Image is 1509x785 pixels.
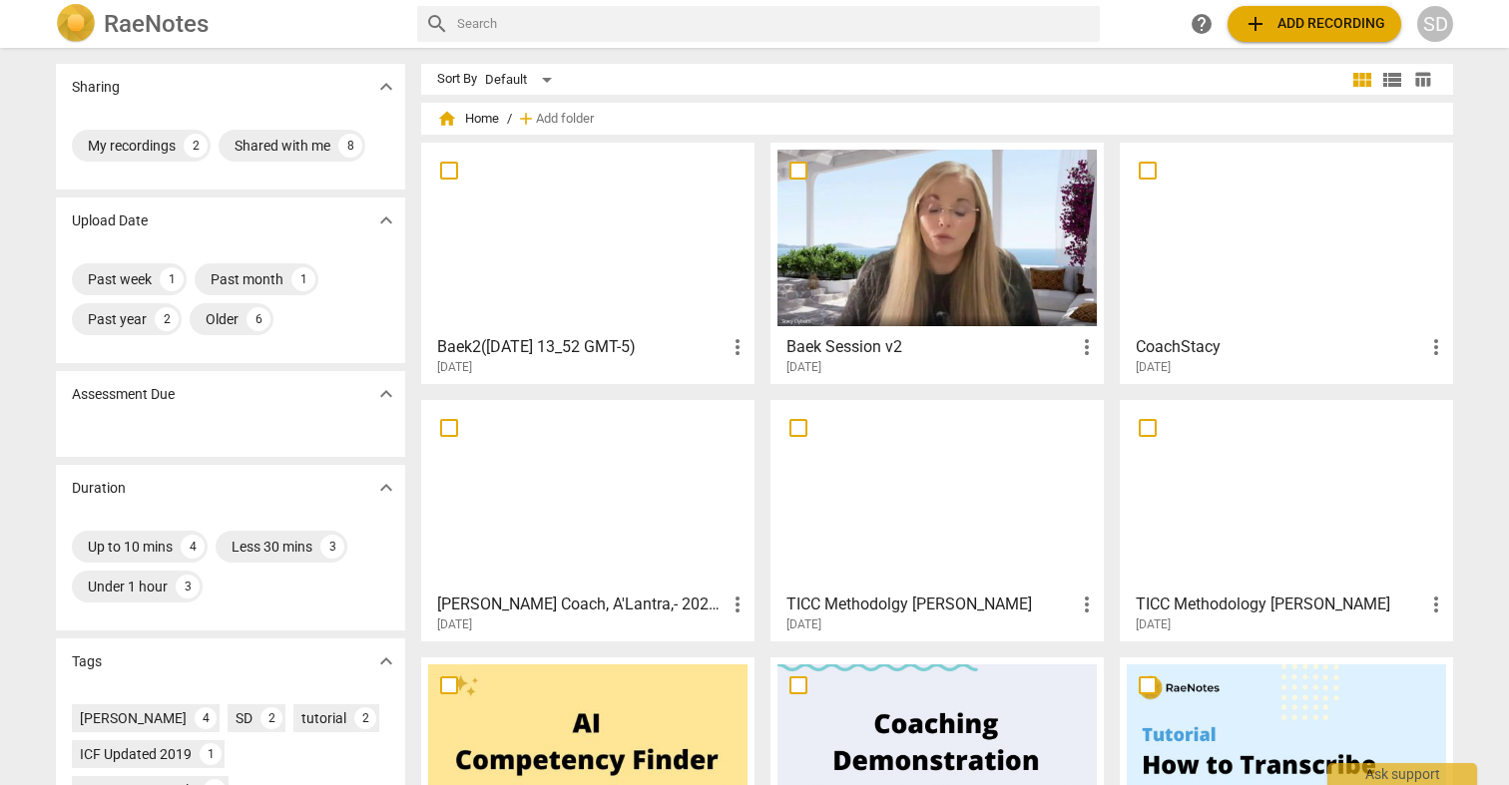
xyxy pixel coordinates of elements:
p: Assessment Due [72,384,175,405]
div: 4 [181,535,205,559]
div: Less 30 mins [232,537,312,557]
div: Older [206,309,239,329]
h3: Triad Stacy Coach, A'Lantra,- 2025_03_01 12_56 CST - Recording 2 [437,592,726,616]
div: Up to 10 mins [88,537,173,557]
a: LogoRaeNotes [56,4,401,44]
button: SD [1417,6,1453,42]
span: view_module [1350,68,1374,92]
h3: Baek Session v2 [786,335,1075,359]
button: List view [1377,65,1407,95]
button: Table view [1407,65,1437,95]
div: Sort By [437,72,477,87]
div: Past week [88,269,152,289]
span: expand_more [374,649,398,673]
span: [DATE] [786,616,821,633]
p: Tags [72,651,102,672]
div: 2 [354,707,376,729]
span: view_list [1380,68,1404,92]
div: 1 [160,267,184,291]
span: add [1244,12,1267,36]
button: Show more [371,646,401,676]
div: Default [485,64,559,96]
div: Shared with me [235,136,330,156]
p: Duration [72,478,126,499]
button: Tile view [1347,65,1377,95]
div: 1 [200,743,222,765]
p: Upload Date [72,210,148,231]
div: Under 1 hour [88,577,168,596]
span: [DATE] [437,359,472,376]
span: more_vert [726,592,750,616]
span: Add folder [536,112,594,127]
span: expand_more [374,75,398,99]
span: [DATE] [1136,359,1171,376]
h3: CoachStacy [1136,335,1424,359]
div: 1 [291,267,315,291]
p: Sharing [72,77,120,98]
h2: RaeNotes [104,10,209,38]
div: tutorial [301,708,346,728]
h3: TICC Methodolgy Nadine [786,592,1075,616]
a: [PERSON_NAME] Coach, A'Lantra,- 2025_03_01 12_56 CST - Recording 2[DATE] [428,407,748,632]
a: Baek Session v2[DATE] [777,150,1097,375]
div: 8 [338,134,362,158]
button: Show more [371,205,401,235]
div: Past month [211,269,283,289]
h3: Baek2(2025-09-24 13_52 GMT-5) [437,335,726,359]
div: 6 [247,307,270,331]
span: home [437,109,457,129]
div: 4 [195,707,217,729]
a: CoachStacy[DATE] [1127,150,1446,375]
input: Search [457,8,1092,40]
span: table_chart [1413,70,1432,89]
span: search [425,12,449,36]
a: TICC Methodolgy [PERSON_NAME][DATE] [777,407,1097,632]
span: more_vert [726,335,750,359]
img: Logo [56,4,96,44]
div: Ask support [1327,763,1477,785]
span: [DATE] [1136,616,1171,633]
span: expand_more [374,382,398,406]
button: Show more [371,72,401,102]
div: 2 [260,707,282,729]
span: more_vert [1075,592,1099,616]
div: My recordings [88,136,176,156]
div: Past year [88,309,147,329]
a: TICC Methodology [PERSON_NAME][DATE] [1127,407,1446,632]
div: 3 [320,535,344,559]
span: [DATE] [786,359,821,376]
span: Home [437,109,499,129]
div: 3 [176,575,200,598]
span: add [516,109,536,129]
div: ICF Updated 2019 [80,744,192,764]
span: more_vert [1424,592,1448,616]
div: 2 [155,307,179,331]
span: help [1190,12,1214,36]
h3: TICC Methodology Rebecca [1136,592,1424,616]
div: SD [236,708,252,728]
span: more_vert [1424,335,1448,359]
span: expand_more [374,208,398,232]
div: [PERSON_NAME] [80,708,187,728]
a: Help [1184,6,1220,42]
button: Show more [371,379,401,409]
div: 2 [184,134,208,158]
button: Upload [1228,6,1401,42]
span: more_vert [1075,335,1099,359]
span: expand_more [374,476,398,500]
button: Show more [371,473,401,503]
span: [DATE] [437,616,472,633]
span: Add recording [1244,12,1385,36]
a: Baek2([DATE] 13_52 GMT-5)[DATE] [428,150,748,375]
span: / [507,112,512,127]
